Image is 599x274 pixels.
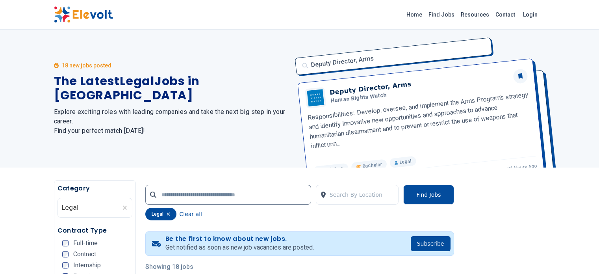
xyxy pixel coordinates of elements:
a: Home [403,8,425,21]
span: Contract [73,251,96,257]
h1: The Latest Legal Jobs in [GEOGRAPHIC_DATA] [54,74,290,103]
input: Full-time [62,240,69,246]
p: Showing 18 jobs [145,262,454,272]
a: Login [518,7,542,22]
input: Internship [62,262,69,268]
a: Find Jobs [425,8,458,21]
h5: Category [57,184,132,193]
button: Subscribe [411,236,451,251]
h4: Be the first to know about new jobs. [165,235,314,243]
input: Contract [62,251,69,257]
h5: Contract Type [57,226,132,235]
button: Find Jobs [403,185,454,205]
a: Contact [492,8,518,21]
span: Internship [73,262,101,268]
p: Get notified as soon as new job vacancies are posted. [165,243,314,252]
a: Resources [458,8,492,21]
img: Elevolt [54,6,113,23]
h2: Explore exciting roles with leading companies and take the next big step in your career. Find you... [54,107,290,136]
button: Clear all [180,208,202,220]
span: Full-time [73,240,98,246]
p: 18 new jobs posted [62,62,111,69]
div: legal [145,208,176,220]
